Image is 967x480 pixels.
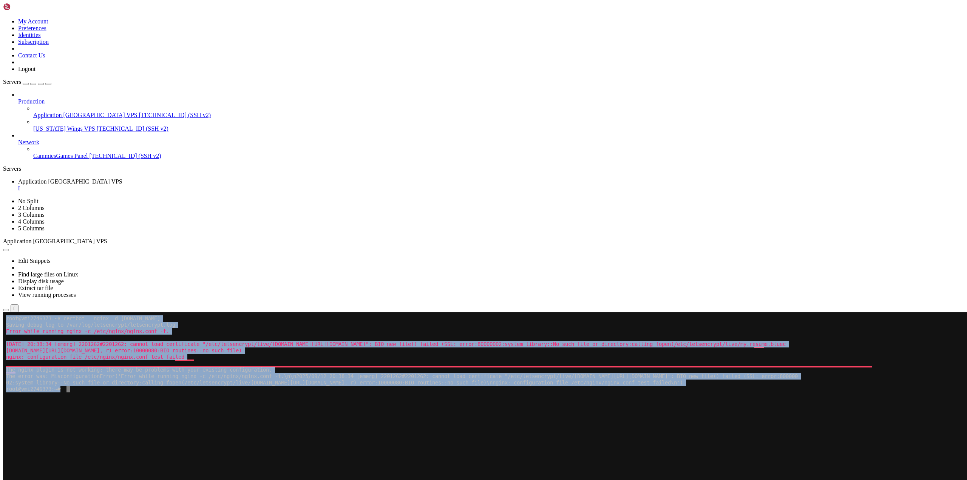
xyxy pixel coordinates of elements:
[33,146,964,159] li: CammiesGames Panel [TECHNICAL_ID] (SSH v2)
[33,119,964,132] li: [US_STATE] Wings VPS [TECHNICAL_ID] (SSH v2)
[33,112,137,118] span: Application [GEOGRAPHIC_DATA] VPS
[18,278,64,284] a: Display disk usage
[3,165,964,172] div: Servers
[3,35,239,41] span: [DOMAIN_NAME][URL][DOMAIN_NAME], r) error:10000080:BIO routines::no such file)
[33,125,964,132] a: [US_STATE] Wings VPS [TECHNICAL_ID] (SSH v2)
[18,205,45,211] a: 2 Columns
[18,258,51,264] a: Edit Snippets
[3,16,166,22] span: Error while running nginx -c /etc/nginx/nginx.conf -t.
[3,3,46,11] img: Shellngn
[18,25,46,31] a: Preferences
[18,132,964,159] li: Network
[18,139,964,146] a: Network
[18,98,45,105] span: Production
[139,112,211,118] span: [TECHNICAL_ID] (SSH v2)
[18,178,122,185] span: Application [GEOGRAPHIC_DATA] VPS
[3,79,51,85] a: Servers
[18,98,964,105] a: Production
[3,61,869,67] x-row: The error was: MisconfigurationError('Error while running nginx -c /etc/nginx/nginx.conf -t.\n\n2...
[3,74,869,80] x-row: root@vmi2746373:~#
[18,198,39,204] a: No Split
[18,139,39,145] span: Network
[33,105,964,119] li: Application [GEOGRAPHIC_DATA] VPS [TECHNICAL_ID] (SSH v2)
[18,91,964,132] li: Production
[33,112,964,119] a: Application [GEOGRAPHIC_DATA] VPS [TECHNICAL_ID] (SSH v2)
[18,285,53,291] a: Extract tar file
[14,306,15,311] div: 
[97,125,168,132] span: [TECHNICAL_ID] (SSH v2)
[11,304,19,312] button: 
[18,271,78,278] a: Find large files on Linux
[18,225,45,232] a: 5 Columns
[89,153,161,159] span: [TECHNICAL_ID] (SSH v2)
[18,18,48,25] a: My Account
[18,39,49,45] a: Subscription
[33,153,88,159] span: CammiesGames Panel
[33,125,95,132] span: [US_STATE] Wings VPS
[3,42,181,48] span: nginx: configuration file /etc/nginx/nginx.conf test failed
[3,3,869,9] x-row: root@vmi2746373:~# certbot --nginx -d [DOMAIN_NAME]
[3,9,869,16] x-row: Saving debug log to /var/log/letsencrypt/letsencrypt.log
[18,211,45,218] a: 3 Columns
[18,178,964,192] a: Application Germany VPS
[18,32,41,38] a: Identities
[18,52,45,59] a: Contact Us
[18,218,45,225] a: 4 Columns
[18,292,76,298] a: View running processes
[33,153,964,159] a: CammiesGames Panel [TECHNICAL_ID] (SSH v2)
[3,29,783,35] span: [DATE] 20:38:34 [emerg] 2201262#2201262: cannot load certificate "/etc/letsencrypt/live/[DOMAIN_N...
[18,185,964,192] a: 
[3,238,107,244] span: Application [GEOGRAPHIC_DATA] VPS
[3,67,869,74] x-row: 02:system library::No such file or directory:calling fopen(/etc/letsencrypt/live/[DOMAIN_NAME][UR...
[3,54,869,61] x-row: The nginx plugin is not working; there may be problems with your existing configuration.
[18,66,36,72] a: Logout
[3,79,21,85] span: Servers
[63,74,66,80] div: (19, 11)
